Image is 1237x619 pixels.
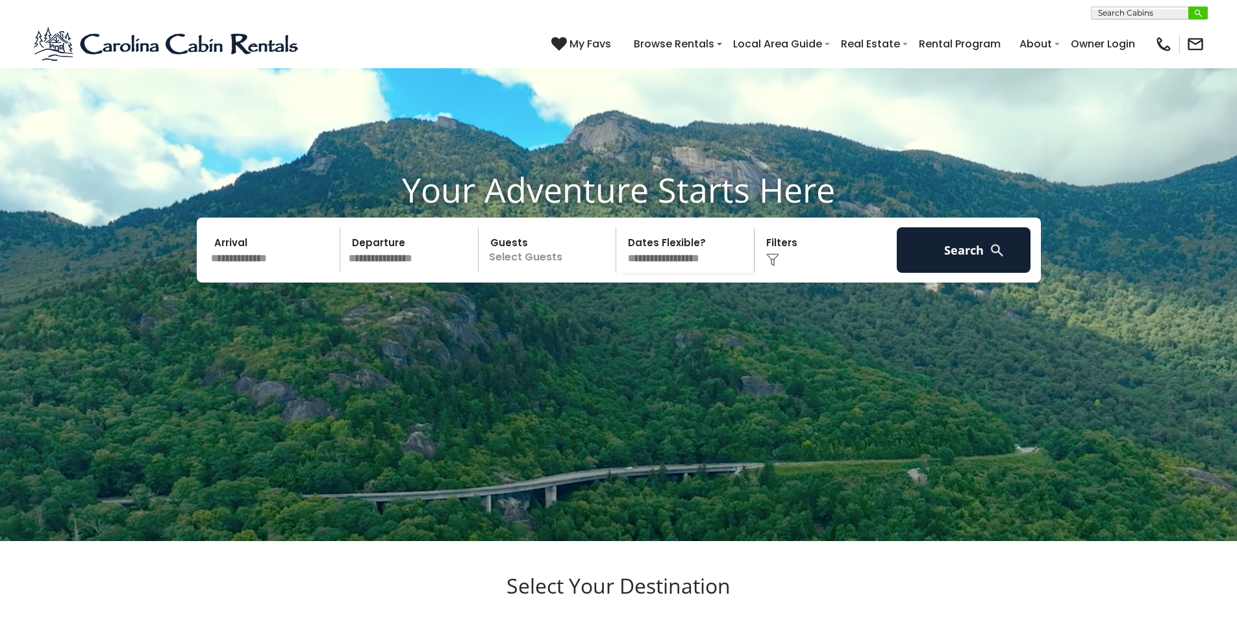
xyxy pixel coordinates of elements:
span: My Favs [569,36,611,52]
p: Select Guests [482,227,616,273]
img: search-regular-white.png [989,242,1005,259]
a: Local Area Guide [727,32,829,55]
img: mail-regular-black.png [1186,35,1205,53]
h3: Select Your Destination [132,574,1106,619]
a: Real Estate [834,32,906,55]
h1: Your Adventure Starts Here [10,170,1227,210]
img: phone-regular-black.png [1155,35,1173,53]
img: filter--v1.png [766,253,779,266]
a: Owner Login [1064,32,1142,55]
img: Blue-2.png [32,25,302,64]
a: About [1013,32,1058,55]
a: Rental Program [912,32,1007,55]
a: Browse Rentals [627,32,721,55]
button: Search [897,227,1031,273]
a: My Favs [551,36,614,53]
